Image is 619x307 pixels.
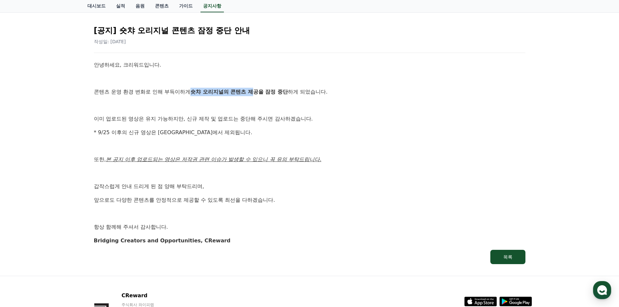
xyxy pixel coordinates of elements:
[94,115,525,123] p: 이미 업로드된 영상은 유지 가능하지만, 신규 제작 및 업로드는 중단해 주시면 감사하겠습니다.
[94,128,525,137] p: * 9/25 이후의 신규 영상은 [GEOGRAPHIC_DATA]에서 제외됩니다.
[106,156,321,162] u: 본 공지 이후 업로드되는 영상은 저작권 관련 이슈가 발생할 수 있으니 꼭 유의 부탁드립니다.
[94,250,525,264] a: 목록
[94,155,525,164] p: 또한,
[43,206,84,222] a: 대화
[94,25,525,36] h2: [공지] 숏챠 오리지널 콘텐츠 잠정 중단 안내
[94,182,525,191] p: 갑작스럽게 안내 드리게 된 점 양해 부탁드리며,
[94,196,525,204] p: 앞으로도 다양한 콘텐츠를 안정적으로 제공할 수 있도록 최선을 다하겠습니다.
[190,89,288,95] strong: 숏챠 오리지널의 콘텐츠 제공을 잠정 중단
[122,292,201,300] p: CReward
[503,254,512,260] div: 목록
[94,39,126,44] span: 작성일: [DATE]
[94,223,525,231] p: 항상 함께해 주셔서 감사합니다.
[94,88,525,96] p: 콘텐츠 운영 환경 변화로 인해 부득이하게 하게 되었습니다.
[20,216,24,221] span: 홈
[100,216,108,221] span: 설정
[94,61,525,69] p: 안녕하세요, 크리워드입니다.
[490,250,525,264] button: 목록
[94,237,231,244] strong: Bridging Creators and Opportunities, CReward
[2,206,43,222] a: 홈
[84,206,125,222] a: 설정
[59,216,67,221] span: 대화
